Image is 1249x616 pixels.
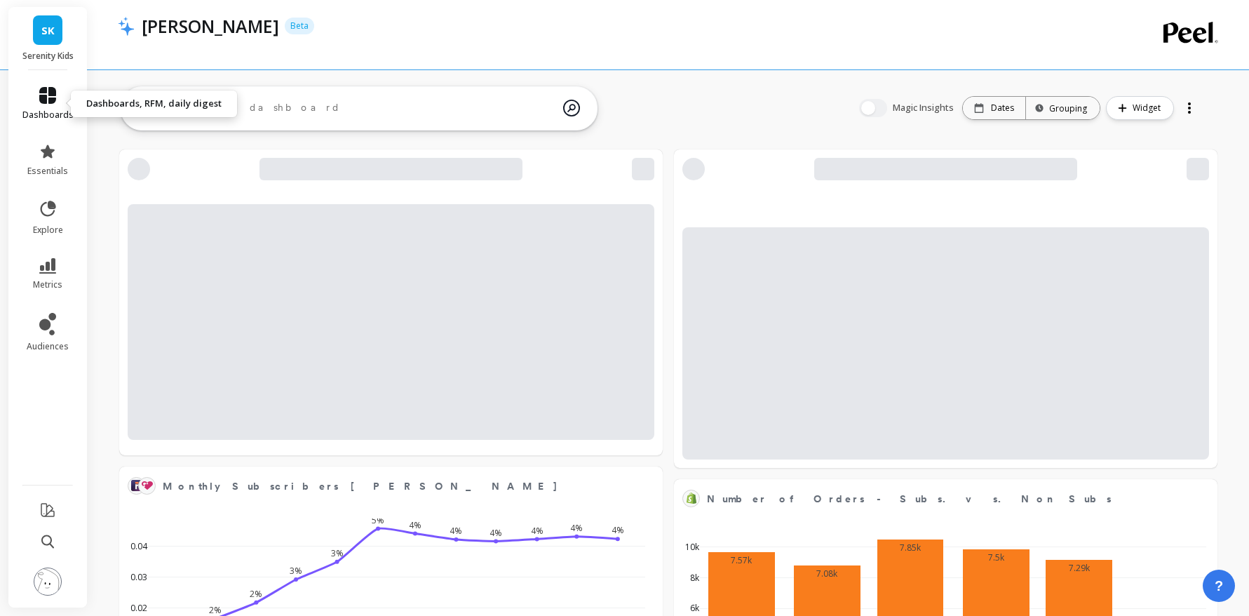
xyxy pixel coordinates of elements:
button: Widget [1106,96,1174,120]
span: metrics [33,279,62,290]
div: Grouping [1039,102,1087,115]
p: Beta [285,18,314,34]
span: Widget [1133,101,1165,115]
span: audiences [27,341,69,352]
span: SK [41,22,55,39]
p: Serenity Kids [22,51,74,62]
span: Monthly Subscribers Churn Rate [163,476,609,496]
span: essentials [27,166,68,177]
span: dashboards [22,109,74,121]
img: magic search icon [563,89,580,127]
button: ? [1203,570,1235,602]
img: header icon [118,16,135,36]
p: Dawn [142,14,279,38]
p: Dates [991,102,1014,114]
img: profile picture [34,568,62,596]
span: explore [33,225,63,236]
span: Number of Orders - Subs. vs. Non Subs [707,489,1164,509]
span: ? [1215,576,1223,596]
span: Magic Insights [893,101,957,115]
span: Monthly Subscribers [PERSON_NAME] [163,479,558,494]
span: Number of Orders - Subs. vs. Non Subs [707,492,1112,507]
